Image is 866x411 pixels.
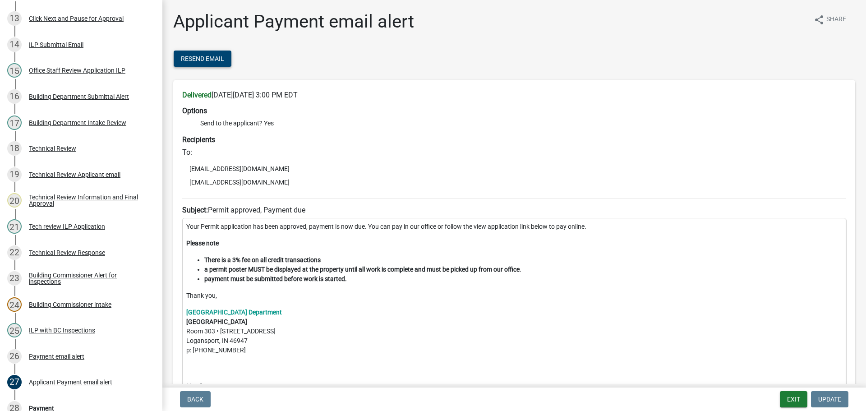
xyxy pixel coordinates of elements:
[29,171,120,178] div: Technical Review Applicant email
[29,194,148,207] div: Technical Review Information and Final Approval
[173,11,414,32] h1: Applicant Payment email alert
[7,141,22,156] div: 18
[181,55,224,62] span: Resend Email
[186,222,842,231] p: Your Permit application has been approved, payment is now due. You can pay in our office or follo...
[180,391,211,407] button: Back
[182,106,207,115] strong: Options
[29,353,84,360] div: Payment email alert
[182,162,846,175] li: [EMAIL_ADDRESS][DOMAIN_NAME]
[7,349,22,364] div: 26
[182,148,846,157] h6: To:
[7,89,22,104] div: 16
[814,14,825,25] i: share
[7,271,22,286] div: 23
[182,135,215,144] strong: Recipients
[200,119,846,128] li: Send to the applicant? Yes
[220,381,388,392] td: 2025-ILP-293
[29,120,126,126] div: Building Department Intake Review
[806,11,853,28] button: shareShare
[7,63,22,78] div: 15
[29,15,124,22] div: Click Next and Pause for Approval
[187,383,211,390] b: Number:
[174,51,231,67] button: Resend Email
[7,323,22,337] div: 25
[204,256,321,263] strong: There is a 3% fee on all credit transactions
[182,91,212,99] strong: Delivered
[186,240,219,247] strong: Please note
[818,396,841,403] span: Update
[826,14,846,25] span: Share
[29,67,125,74] div: Office Staff Review Application ILP
[186,318,247,325] strong: [GEOGRAPHIC_DATA]
[204,265,842,274] li: .
[7,245,22,260] div: 22
[7,11,22,26] div: 13
[182,206,208,214] strong: Subject:
[7,297,22,312] div: 24
[29,379,112,385] div: Applicant Payment email alert
[29,93,129,100] div: Building Department Submittal Alert
[186,308,842,355] p: Room 303 • [STREET_ADDRESS] Logansport, IN 46947 p: [PHONE_NUMBER]
[29,42,83,48] div: ILP Submittal Email
[7,219,22,234] div: 21
[29,249,105,256] div: Technical Review Response
[204,266,520,273] strong: a permit poster MUST be displayed at the property until all work is complete and must be picked u...
[7,193,22,208] div: 20
[204,275,347,282] strong: payment must be submitted before work is started.
[182,175,846,189] li: [EMAIL_ADDRESS][DOMAIN_NAME]
[186,309,282,316] a: [GEOGRAPHIC_DATA] Department
[29,272,148,285] div: Building Commissioner Alert for inspections
[7,167,22,182] div: 19
[7,37,22,52] div: 14
[29,223,105,230] div: Tech review ILP Application
[187,396,203,403] span: Back
[780,391,807,407] button: Exit
[811,391,848,407] button: Update
[182,91,846,99] h6: [DATE][DATE] 3:00 PM EDT
[29,301,111,308] div: Building Commissioner intake
[29,145,76,152] div: Technical Review
[186,291,842,300] p: Thank you,
[182,206,846,214] h6: Permit approved, Payment due
[7,375,22,389] div: 27
[7,115,22,130] div: 17
[29,327,95,333] div: ILP with BC Inspections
